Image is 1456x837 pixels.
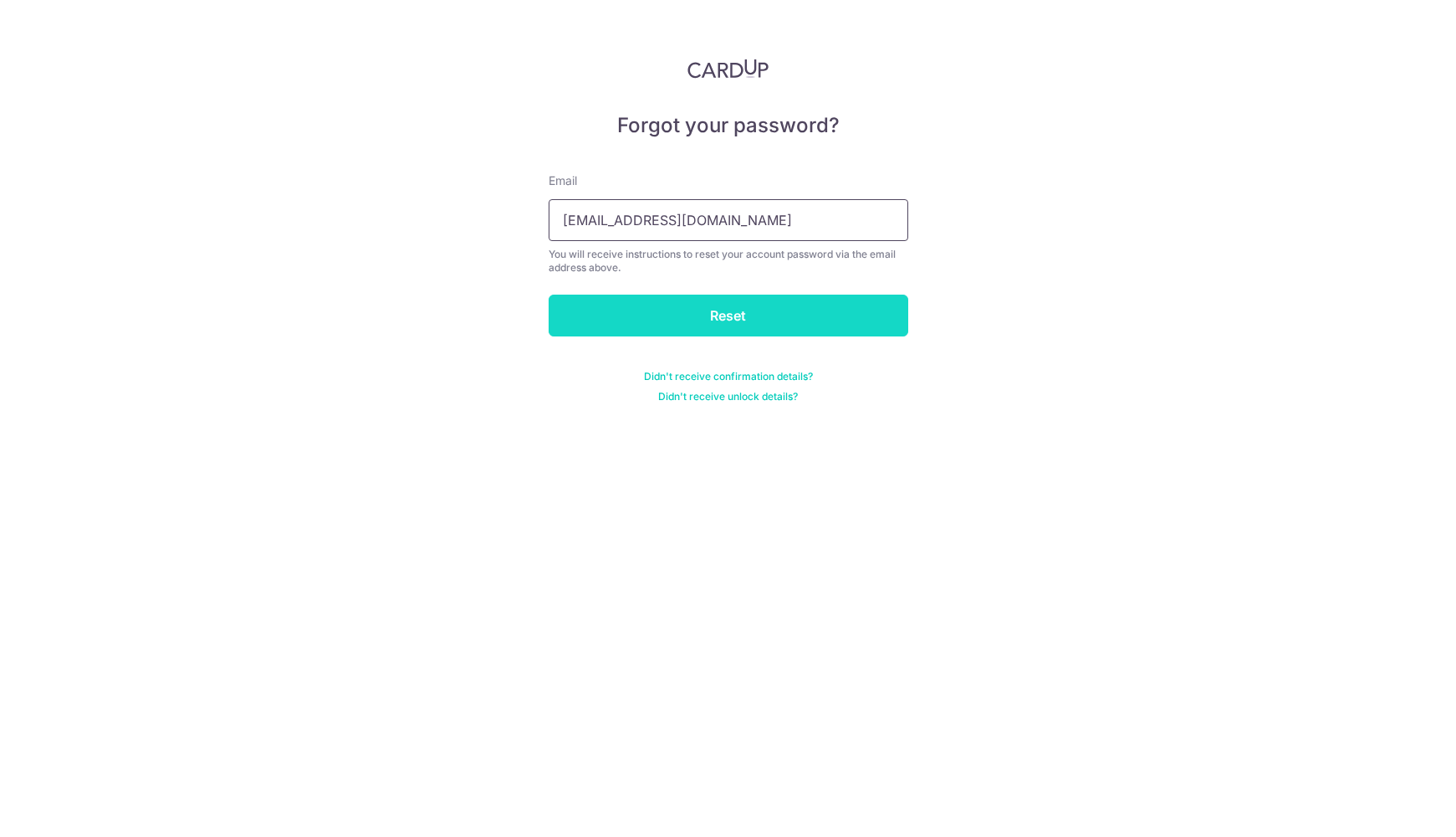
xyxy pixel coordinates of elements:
a: Didn't receive unlock details? [658,390,798,403]
input: Enter your Email [549,199,908,241]
a: Didn't receive confirmation details? [644,370,813,383]
label: Email [549,172,577,189]
img: CardUp Logo [687,59,769,79]
h5: Forgot your password? [549,112,908,139]
input: Reset [549,295,908,336]
div: You will receive instructions to reset your account password via the email address above. [549,248,908,275]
